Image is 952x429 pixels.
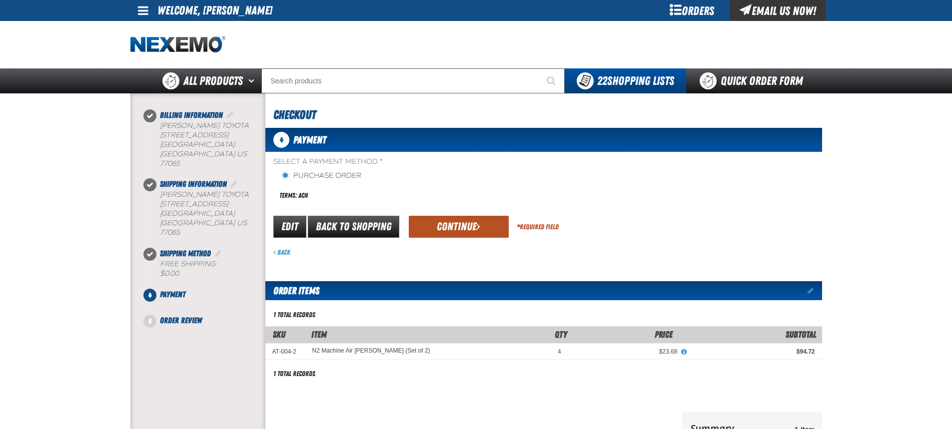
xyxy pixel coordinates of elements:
span: [GEOGRAPHIC_DATA] [160,150,235,158]
li: Payment. Step 4 of 5. Not Completed [150,289,265,315]
span: Subtotal [786,329,816,340]
button: Open All Products pages [245,68,261,93]
div: Terms: ACH [273,185,544,206]
strong: $0.00 [160,269,179,278]
span: Select a Payment Method [273,157,544,167]
span: 4 [558,348,561,355]
td: AT-004-2 [265,343,305,360]
span: Order Review [160,316,202,325]
a: SKU [273,329,285,340]
span: Item [311,329,327,340]
div: $23.68 [575,348,678,356]
span: [GEOGRAPHIC_DATA] [160,219,235,227]
label: Purchase Order [281,171,361,181]
img: Nexemo logo [130,36,225,53]
span: 4 [143,289,156,302]
span: Checkout [273,108,316,122]
button: View All Prices for N2 Machine Air Chuck (Set of 2) [678,348,691,357]
span: Shopping Lists [597,74,674,88]
span: US [237,219,247,227]
input: Purchase Order [281,171,289,179]
span: 5 [143,315,156,328]
a: Edit items [808,287,822,294]
bdo: 77065 [160,228,180,237]
div: Free Shipping: [160,260,265,279]
span: All Products [183,72,243,90]
div: 1 total records [273,310,315,320]
a: Back [273,248,290,256]
span: 4 [273,132,289,148]
span: [STREET_ADDRESS] [160,131,228,139]
span: Payment [160,290,185,299]
span: Price [655,329,673,340]
li: Order Review. Step 5 of 5. Not Completed [150,315,265,327]
a: Edit Shipping Information [229,179,239,189]
div: 1 total records [273,369,315,379]
input: Search [261,68,565,93]
strong: 22 [597,74,607,88]
li: Shipping Method. Step 3 of 5. Completed [150,248,265,289]
a: Edit Billing Information [225,110,235,120]
span: [GEOGRAPHIC_DATA] [160,140,235,149]
h2: Order Items [265,281,319,300]
button: Continue [409,216,509,238]
a: Quick Order Form [686,68,822,93]
span: [GEOGRAPHIC_DATA] [160,209,235,218]
a: Home [130,36,225,53]
nav: Checkout steps. Current step is Payment. Step 4 of 5 [142,109,265,327]
a: Edit Shipping Method [213,249,223,258]
a: N2 Machine Air [PERSON_NAME] (Set of 2) [312,348,430,355]
span: Billing Information [160,110,223,120]
span: Payment [293,134,326,146]
div: Required Field [517,222,559,232]
div: $94.72 [692,348,815,356]
span: [STREET_ADDRESS] [160,200,228,208]
a: Edit [273,216,306,238]
span: Shipping Information [160,179,227,189]
bdo: 77065 [160,159,180,168]
li: Shipping Information. Step 2 of 5. Completed [150,178,265,247]
span: [PERSON_NAME] Toyota [160,121,249,130]
button: Start Searching [540,68,565,93]
a: Back to Shopping [308,216,399,238]
span: [PERSON_NAME] Toyota [160,190,249,199]
span: Shipping Method [160,249,211,258]
span: Qty [555,329,567,340]
li: Billing Information. Step 1 of 5. Completed [150,109,265,178]
button: You have 22 Shopping Lists. Open to view details [565,68,686,93]
span: US [237,150,247,158]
